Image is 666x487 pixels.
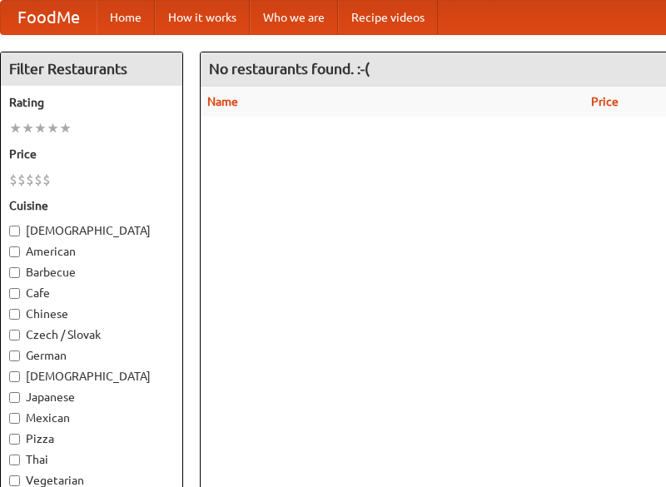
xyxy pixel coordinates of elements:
label: German [9,347,174,364]
input: Vegetarian [9,475,20,486]
a: Who we are [250,1,338,34]
a: Price [591,95,619,108]
input: Mexican [9,413,20,424]
label: [DEMOGRAPHIC_DATA] [9,222,174,239]
input: [DEMOGRAPHIC_DATA] [9,371,20,382]
input: Cafe [9,288,20,299]
label: Pizza [9,430,174,447]
label: Chinese [9,306,174,322]
label: American [9,243,174,260]
li: ★ [59,119,72,137]
li: ★ [22,119,34,137]
ng-pluralize: No restaurants found. :-( [209,61,370,77]
h4: Filter Restaurants [1,52,182,86]
label: Thai [9,451,174,468]
input: Japanese [9,392,20,403]
label: Barbecue [9,264,174,281]
li: ★ [34,119,47,137]
input: Chinese [9,309,20,320]
input: German [9,350,20,361]
h5: Price [9,146,174,162]
li: ★ [47,119,59,137]
a: Home [97,1,155,34]
label: [DEMOGRAPHIC_DATA] [9,368,174,385]
li: ★ [9,119,22,137]
a: Name [207,95,238,108]
label: Czech / Slovak [9,326,174,343]
label: Japanese [9,389,174,405]
input: Thai [9,455,20,465]
li: $ [9,171,17,189]
a: FoodMe [1,1,97,34]
a: Recipe videos [338,1,438,34]
li: $ [42,171,51,189]
input: American [9,246,20,257]
label: Cafe [9,285,174,301]
li: $ [17,171,26,189]
input: [DEMOGRAPHIC_DATA] [9,226,20,236]
h5: Cuisine [9,197,174,214]
label: Mexican [9,410,174,426]
input: Barbecue [9,267,20,278]
input: Pizza [9,434,20,445]
li: $ [34,171,42,189]
a: How it works [155,1,250,34]
input: Czech / Slovak [9,330,20,340]
li: $ [26,171,34,189]
h5: Rating [9,94,174,111]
